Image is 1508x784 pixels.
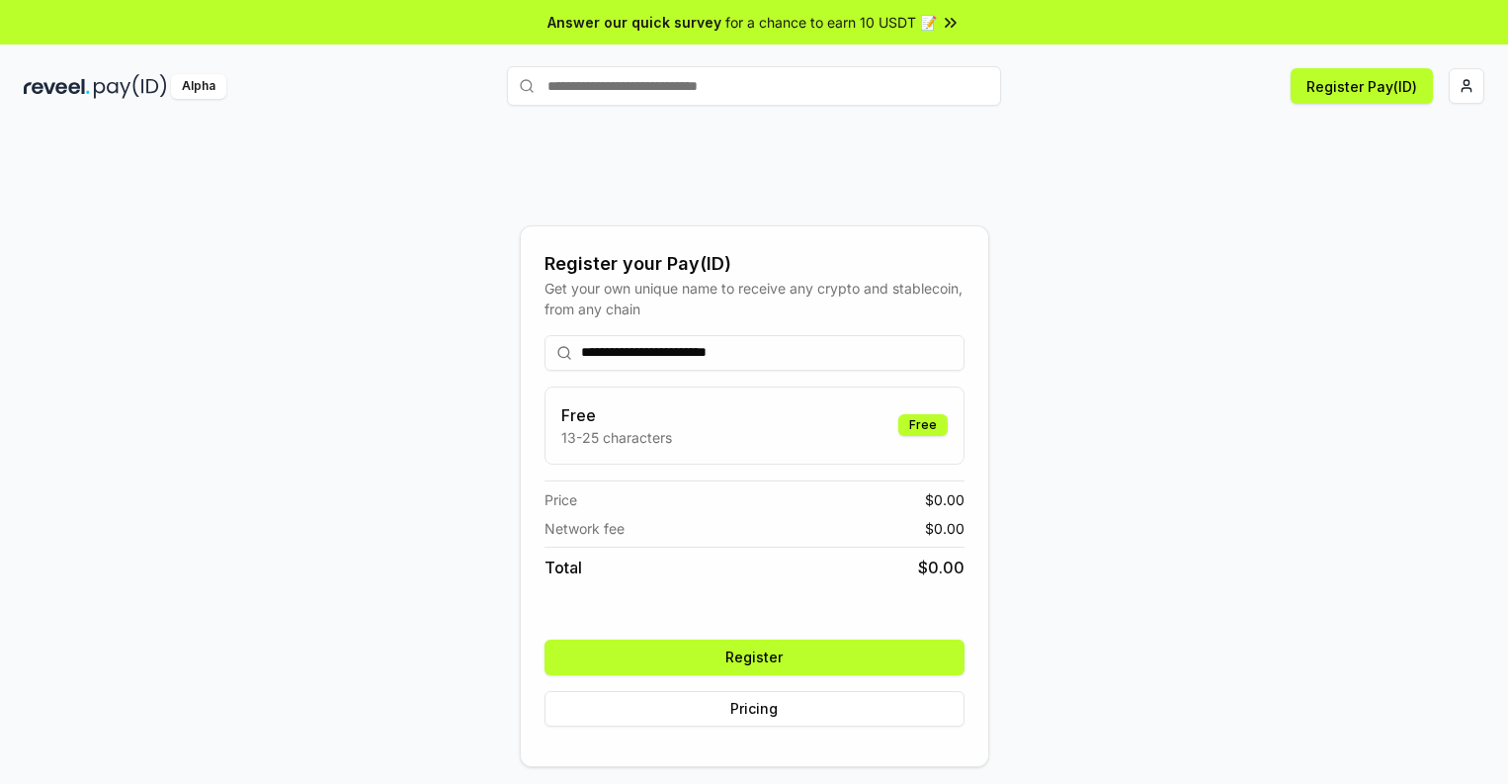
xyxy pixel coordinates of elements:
[1291,68,1433,104] button: Register Pay(ID)
[545,640,964,675] button: Register
[545,518,625,539] span: Network fee
[925,489,964,510] span: $ 0.00
[725,12,937,33] span: for a chance to earn 10 USDT 📝
[545,556,582,579] span: Total
[171,74,226,99] div: Alpha
[545,489,577,510] span: Price
[918,556,964,579] span: $ 0.00
[561,427,672,448] p: 13-25 characters
[547,12,721,33] span: Answer our quick survey
[545,250,964,278] div: Register your Pay(ID)
[898,414,948,436] div: Free
[561,403,672,427] h3: Free
[24,74,90,99] img: reveel_dark
[545,691,964,727] button: Pricing
[925,518,964,539] span: $ 0.00
[94,74,167,99] img: pay_id
[545,278,964,319] div: Get your own unique name to receive any crypto and stablecoin, from any chain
